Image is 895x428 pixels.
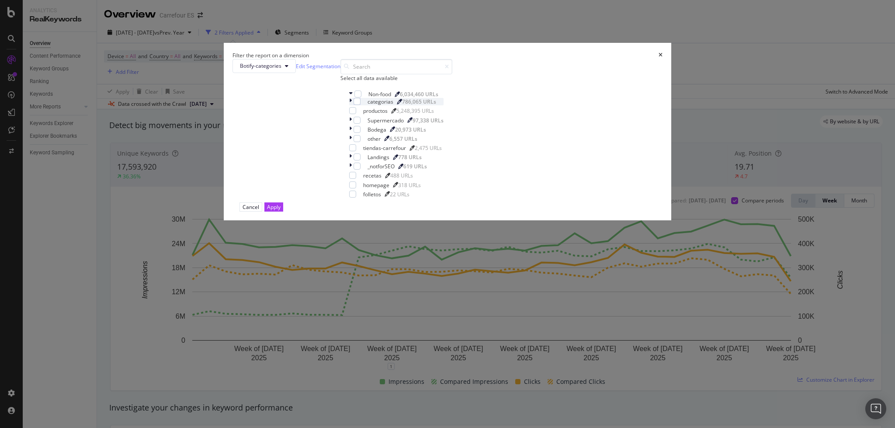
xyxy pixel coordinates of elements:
[368,90,391,98] div: Non-food
[413,117,444,124] div: 97,338 URLs
[232,59,296,73] button: Botify-categories
[232,52,309,59] div: Filter the report on a dimension
[267,203,281,211] div: Apply
[243,203,259,211] div: Cancel
[402,98,436,105] div: 786,065 URLs
[415,144,442,152] div: 2,475 URLs
[398,153,422,161] div: 778 URLs
[398,181,421,189] div: 318 URLs
[396,107,434,115] div: 5,248,395 URLs
[363,172,382,179] div: recetas
[340,74,452,82] div: Select all data available
[363,107,388,115] div: productos
[368,117,404,124] div: Supermercado
[296,62,340,71] a: Edit Segmentation
[368,98,393,105] div: categorias
[659,52,663,59] div: times
[389,135,417,143] div: 6,557 URLs
[363,144,406,152] div: tiendas-carrefour
[395,126,426,133] div: 20,973 URLs
[368,163,395,170] div: _notforSEO
[363,181,389,189] div: homepage
[240,62,281,70] span: Botify-categories
[390,191,409,198] div: 22 URLs
[865,398,886,419] div: Open Intercom Messenger
[368,153,389,161] div: Landings
[368,126,386,133] div: Bodega
[239,202,262,212] button: Cancel
[390,172,413,179] div: 488 URLs
[368,135,381,143] div: other
[403,163,427,170] div: 619 URLs
[400,90,438,98] div: 6,034,460 URLs
[264,202,283,212] button: Apply
[363,191,381,198] div: folletos
[224,43,671,220] div: modal
[340,59,452,74] input: Search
